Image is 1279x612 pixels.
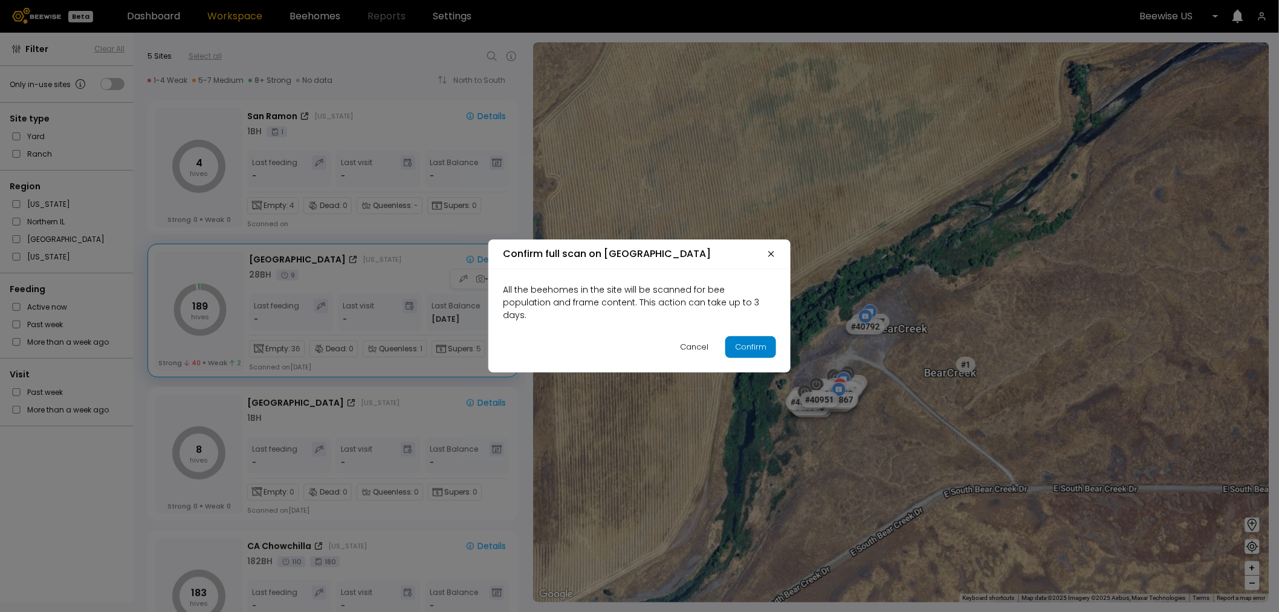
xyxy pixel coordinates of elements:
h2: Confirm full scan on [GEOGRAPHIC_DATA] [503,249,711,259]
div: Confirm [735,341,766,353]
div: All the beehomes in the site will be scanned for bee population and frame content. This action ca... [488,269,791,336]
button: Confirm [725,336,776,358]
button: Cancel [670,336,718,358]
div: Cancel [680,341,708,353]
